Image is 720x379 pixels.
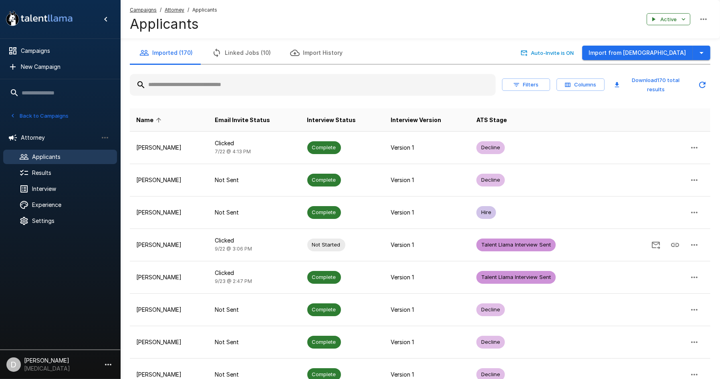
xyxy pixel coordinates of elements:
[202,42,280,64] button: Linked Jobs (10)
[476,115,507,125] span: ATS Stage
[215,246,252,252] span: 9/22 @ 3:06 PM
[188,6,189,14] span: /
[476,144,505,151] span: Decline
[476,306,505,313] span: Decline
[307,209,341,216] span: Complete
[307,115,356,125] span: Interview Status
[280,42,352,64] button: Import History
[476,241,556,249] span: Talent Llama Interview Sent
[646,241,666,248] span: Send Invitation
[165,7,184,13] u: Attorney
[307,144,341,151] span: Complete
[391,241,464,249] p: Version 1
[307,241,345,249] span: Not Started
[611,74,691,96] button: Download170 total results
[160,6,161,14] span: /
[136,273,202,281] p: [PERSON_NAME]
[136,371,202,379] p: [PERSON_NAME]
[130,7,157,13] u: Campaigns
[391,338,464,346] p: Version 1
[307,176,341,184] span: Complete
[130,16,217,32] h4: Applicants
[215,338,294,346] p: Not Sent
[136,241,202,249] p: [PERSON_NAME]
[215,148,251,154] span: 7/22 @ 4:13 PM
[519,47,576,59] button: Auto-Invite is ON
[130,42,202,64] button: Imported (170)
[476,176,505,184] span: Decline
[215,176,294,184] p: Not Sent
[215,269,294,277] p: Clicked
[476,338,505,346] span: Decline
[647,13,690,26] button: Active
[307,306,341,313] span: Complete
[476,273,556,281] span: Talent Llama Interview Sent
[215,115,270,125] span: Email Invite Status
[192,6,217,14] span: Applicants
[391,176,464,184] p: Version 1
[215,139,294,147] p: Clicked
[215,306,294,314] p: Not Sent
[476,209,496,216] span: Hire
[136,176,202,184] p: [PERSON_NAME]
[694,77,710,93] button: Updated Today - 10:02 AM
[476,371,505,378] span: Decline
[502,78,550,91] button: Filters
[136,115,164,125] span: Name
[307,371,341,378] span: Complete
[215,278,252,284] span: 9/23 @ 2:47 PM
[215,237,294,245] p: Clicked
[215,371,294,379] p: Not Sent
[136,306,202,314] p: [PERSON_NAME]
[391,144,464,152] p: Version 1
[391,306,464,314] p: Version 1
[136,338,202,346] p: [PERSON_NAME]
[666,241,685,248] span: Copy Interview Link
[136,144,202,152] p: [PERSON_NAME]
[391,273,464,281] p: Version 1
[215,209,294,217] p: Not Sent
[391,371,464,379] p: Version 1
[391,209,464,217] p: Version 1
[136,209,202,217] p: [PERSON_NAME]
[307,273,341,281] span: Complete
[391,115,441,125] span: Interview Version
[582,46,693,60] button: Import from [DEMOGRAPHIC_DATA]
[557,78,605,91] button: Columns
[307,338,341,346] span: Complete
